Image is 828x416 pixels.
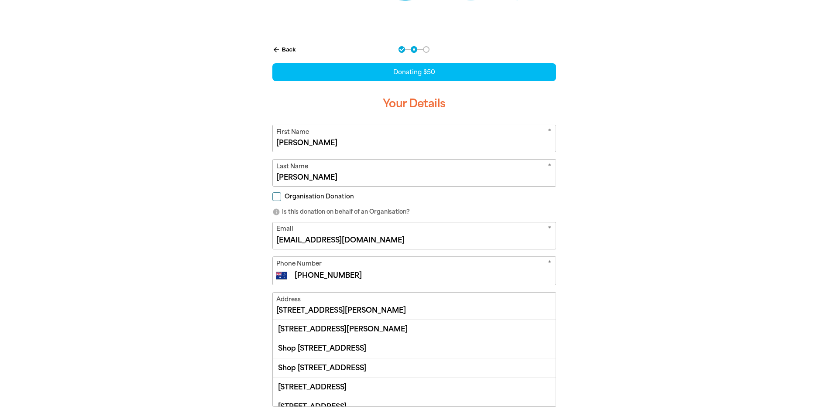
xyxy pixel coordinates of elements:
[273,358,556,377] div: Shop [STREET_ADDRESS]
[272,192,281,201] input: Organisation Donation
[399,46,405,53] button: Navigate to step 1 of 3 to enter your donation amount
[273,320,556,338] div: [STREET_ADDRESS][PERSON_NAME]
[273,339,556,358] div: Shop [STREET_ADDRESS]
[273,397,556,416] div: [STREET_ADDRESS]
[411,46,417,53] button: Navigate to step 2 of 3 to enter your details
[272,90,556,118] h3: Your Details
[269,42,299,57] button: Back
[272,46,280,54] i: arrow_back
[272,208,280,216] i: info
[548,259,551,270] i: Required
[423,46,429,53] button: Navigate to step 3 of 3 to enter your payment details
[285,192,354,201] span: Organisation Donation
[273,377,556,396] div: [STREET_ADDRESS]
[272,63,556,81] div: Donating $50
[272,208,556,216] p: Is this donation on behalf of an Organisation?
